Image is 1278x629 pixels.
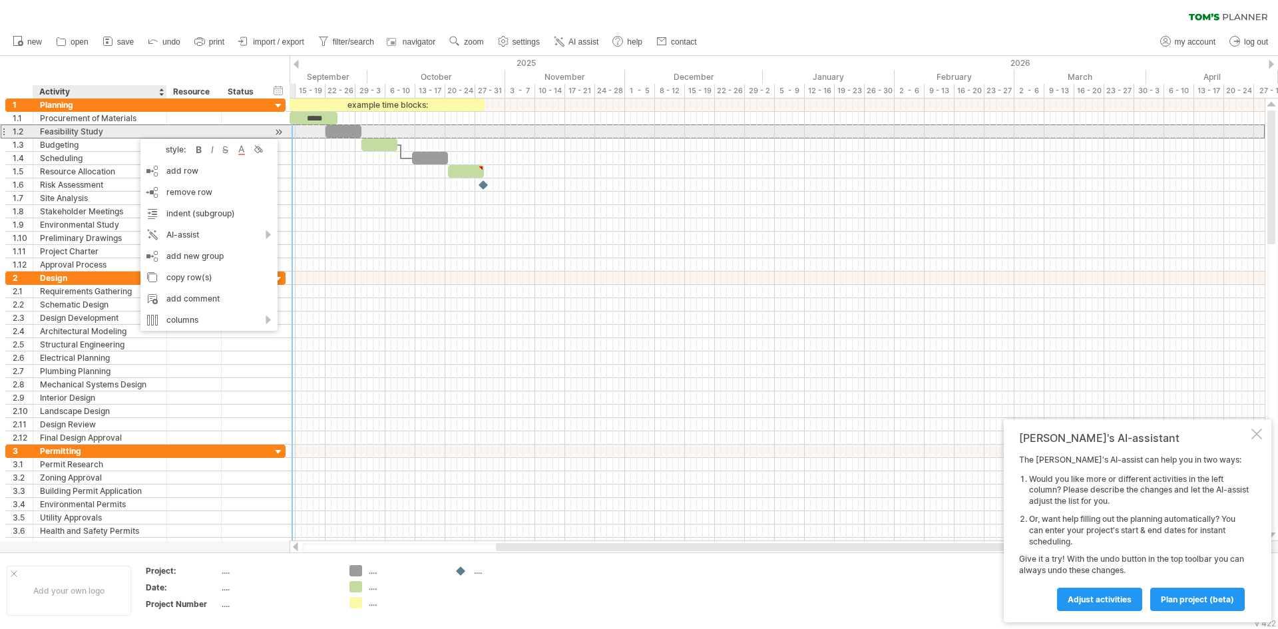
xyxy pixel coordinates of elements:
[595,84,625,98] div: 24 - 28
[40,272,160,284] div: Design
[222,598,333,610] div: ....
[191,33,228,51] a: print
[13,325,33,337] div: 2.4
[1057,588,1142,611] a: Adjust activities
[235,33,308,51] a: import / export
[166,187,212,197] span: remove row
[71,37,89,47] span: open
[13,511,33,524] div: 3.5
[568,37,598,47] span: AI assist
[13,431,33,444] div: 2.12
[40,538,160,550] div: Fire Department Approval
[1044,84,1074,98] div: 9 - 13
[296,84,325,98] div: 15 - 19
[13,218,33,231] div: 1.9
[835,84,865,98] div: 19 - 23
[40,458,160,471] div: Permit Research
[715,84,745,98] div: 22 - 26
[385,33,439,51] a: navigator
[655,84,685,98] div: 8 - 12
[13,192,33,204] div: 1.7
[40,232,160,244] div: Preliminary Drawings
[565,84,595,98] div: 17 - 21
[535,84,565,98] div: 10 - 14
[140,246,278,267] div: add new group
[763,70,895,84] div: January 2026
[9,33,46,51] a: new
[209,37,224,47] span: print
[474,565,546,576] div: ....
[13,405,33,417] div: 2.10
[13,99,33,111] div: 1
[1194,84,1224,98] div: 13 - 17
[13,485,33,497] div: 3.3
[40,285,160,298] div: Requirements Gathering
[40,192,160,204] div: Site Analysis
[13,498,33,511] div: 3.4
[13,178,33,191] div: 1.6
[671,37,697,47] span: contact
[1029,474,1249,507] li: Would you like more or different activities in the left column? Please describe the changes and l...
[13,112,33,124] div: 1.1
[1019,431,1249,445] div: [PERSON_NAME]'s AI-assistant
[13,471,33,484] div: 3.2
[13,391,33,404] div: 2.9
[53,33,93,51] a: open
[140,224,278,246] div: AI-assist
[236,70,367,84] div: September 2025
[1029,514,1249,547] li: Or, want help filling out the planning automatically? You can enter your project's start & end da...
[146,144,192,154] div: style:
[173,85,214,99] div: Resource
[385,84,415,98] div: 6 - 10
[146,598,219,610] div: Project Number
[40,511,160,524] div: Utility Approvals
[40,178,160,191] div: Risk Assessment
[13,232,33,244] div: 1.10
[355,84,385,98] div: 29 - 3
[13,152,33,164] div: 1.4
[13,538,33,550] div: 3.7
[13,298,33,311] div: 2.2
[505,70,625,84] div: November 2025
[40,445,160,457] div: Permitting
[627,37,642,47] span: help
[775,84,805,98] div: 5 - 9
[1068,594,1132,604] span: Adjust activities
[222,565,333,576] div: ....
[550,33,602,51] a: AI assist
[40,165,160,178] div: Resource Allocation
[495,33,544,51] a: settings
[13,245,33,258] div: 1.11
[40,245,160,258] div: Project Charter
[146,565,219,576] div: Project:
[13,285,33,298] div: 2.1
[1157,33,1219,51] a: my account
[13,445,33,457] div: 3
[865,84,895,98] div: 26 - 30
[446,33,487,51] a: zoom
[505,84,535,98] div: 3 - 7
[13,272,33,284] div: 2
[415,84,445,98] div: 13 - 17
[13,338,33,351] div: 2.5
[403,37,435,47] span: navigator
[805,84,835,98] div: 12 - 16
[895,84,925,98] div: 2 - 6
[40,112,160,124] div: Procurement of Materials
[609,33,646,51] a: help
[1224,84,1254,98] div: 20 - 24
[625,70,763,84] div: December 2025
[13,458,33,471] div: 3.1
[445,84,475,98] div: 20 - 24
[13,378,33,391] div: 2.8
[117,37,134,47] span: save
[464,37,483,47] span: zoom
[40,205,160,218] div: Stakeholder Meetings
[27,37,42,47] span: new
[140,203,278,224] div: indent (subgroup)
[140,310,278,331] div: columns
[7,566,131,616] div: Add your own logo
[325,84,355,98] div: 22 - 26
[369,581,441,592] div: ....
[13,138,33,151] div: 1.3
